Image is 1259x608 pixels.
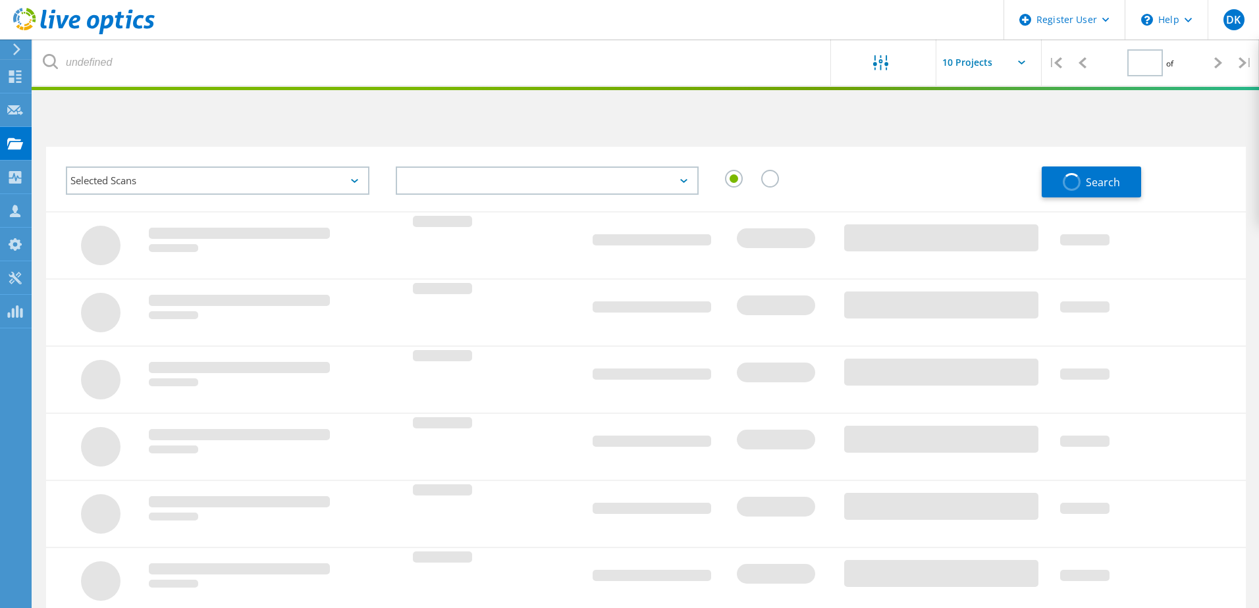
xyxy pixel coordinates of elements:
[1042,39,1069,86] div: |
[1086,175,1120,190] span: Search
[1226,14,1241,25] span: DK
[1232,39,1259,86] div: |
[1141,14,1153,26] svg: \n
[1166,58,1173,69] span: of
[66,166,369,195] div: Selected Scans
[13,28,155,37] a: Live Optics Dashboard
[33,39,832,86] input: undefined
[1042,166,1141,197] button: Search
